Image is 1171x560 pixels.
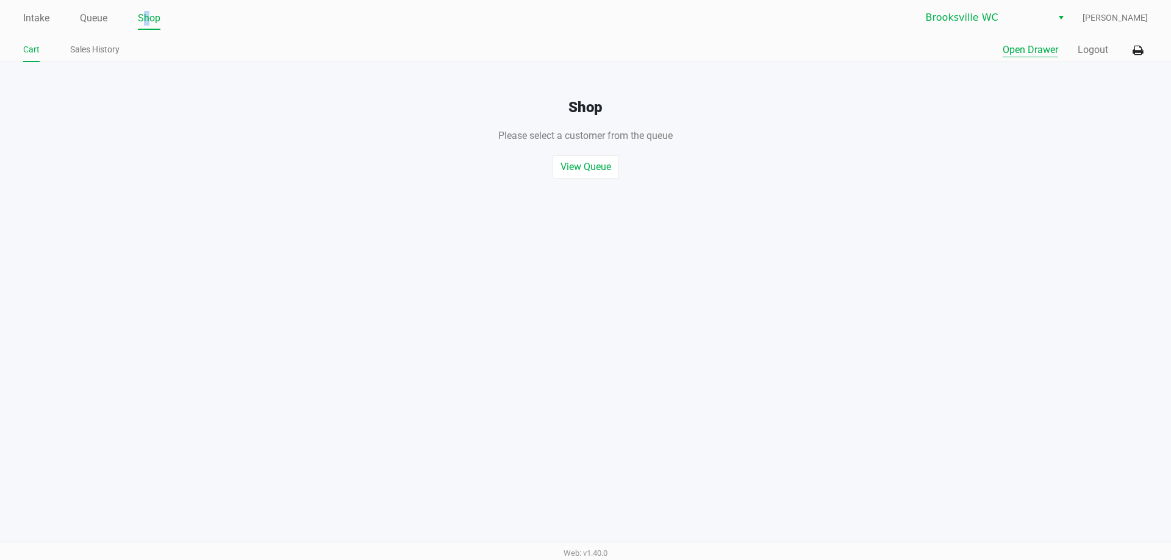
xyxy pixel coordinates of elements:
a: Shop [138,10,160,27]
span: Web: v1.40.0 [564,548,607,558]
a: Intake [23,10,49,27]
button: Logout [1078,43,1108,57]
button: View Queue [553,155,619,179]
span: [PERSON_NAME] [1083,12,1148,24]
a: Queue [80,10,107,27]
button: Open Drawer [1003,43,1058,57]
span: Brooksville WC [926,10,1045,25]
span: Please select a customer from the queue [498,130,673,141]
a: Cart [23,42,40,57]
button: Select [1052,7,1070,29]
a: Sales History [70,42,120,57]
